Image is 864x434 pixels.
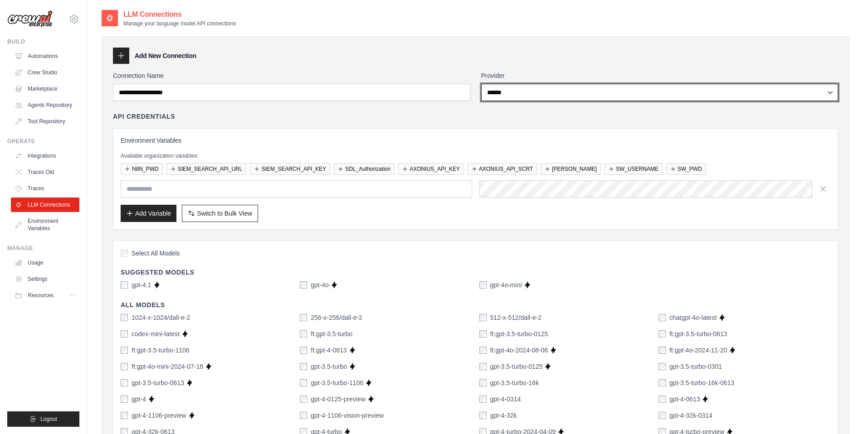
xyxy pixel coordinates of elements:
input: gpt-4o-mini [479,281,487,289]
button: SW_PWD [666,163,706,175]
label: gpt-4-1106-vision-preview [311,411,384,420]
input: gpt-3.5-turbo [300,363,307,370]
h2: LLM Connections [123,9,236,20]
button: SIEM_SEARCH_API_KEY [250,163,330,175]
label: ft:gpt-3.5-turbo-0125 [490,329,548,338]
h4: All Models [121,300,830,309]
label: Provider [481,71,839,80]
input: gpt-4o [300,281,307,289]
input: gpt-3.5-turbo-0613 [121,379,128,386]
h4: Suggested Models [121,268,830,277]
label: gpt-4 [132,395,146,404]
input: gpt-4.1 [121,281,128,289]
label: ft:gpt-4o-2024-08-06 [490,346,548,355]
label: Connection Name [113,71,470,80]
label: gpt-4-0314 [490,395,521,404]
h3: Add New Connection [135,51,196,60]
label: 256-x-256/dall-e-2 [311,313,362,322]
input: 256-x-256/dall-e-2 [300,314,307,321]
label: ft:gpt-4o-2024-11-20 [669,346,727,355]
a: Agents Repository [11,98,79,112]
button: Switch to Bulk View [182,205,258,222]
a: Environment Variables [11,214,79,236]
input: gpt-3.5-turbo-1106 [300,379,307,386]
a: Traces Old [11,165,79,179]
input: ft:gpt-4-0613 [300,347,307,354]
input: gpt-3.5-turbo-0301 [659,363,666,370]
input: gpt-4-0125-preview [300,395,307,403]
label: gpt-3.5-turbo-0125 [490,362,543,371]
label: ft:gpt-4o-mini-2024-07-18 [132,362,203,371]
a: Settings [11,272,79,286]
input: 512-x-512/dall-e-2 [479,314,487,321]
span: Resources [28,292,54,299]
label: ft:gpt-3.5-turbo-0613 [669,329,727,338]
a: Traces [11,181,79,196]
label: 1024-x-1024/dall-e-2 [132,313,190,322]
a: Marketplace [11,82,79,96]
h3: Environment Variables [121,136,830,145]
button: N8N_PWD [121,163,163,175]
label: chatgpt-4o-latest [669,313,717,322]
input: ft:gpt-3.5-turbo-0125 [479,330,487,338]
span: Select All Models [132,249,180,258]
label: gpt-4o-mini [490,280,522,289]
div: Operate [7,138,79,145]
input: gpt-4-0314 [479,395,487,403]
input: gpt-4-32k-0314 [659,412,666,419]
button: AXONIUS_API_KEY [398,163,464,175]
div: Manage [7,245,79,252]
label: 512-x-512/dall-e-2 [490,313,542,322]
input: 1024-x-1024/dall-e-2 [121,314,128,321]
input: gpt-4-1106-vision-preview [300,412,307,419]
input: codex-mini-latest [121,330,128,338]
input: ft:gpt-3.5-turbo-0613 [659,330,666,338]
input: Select All Models [121,250,128,257]
label: gpt-4-0613 [669,395,700,404]
button: Logout [7,411,79,427]
label: ft:gpt-4-0613 [311,346,347,355]
button: SDL_Authorization [334,163,395,175]
a: LLM Connections [11,198,79,212]
input: gpt-4 [121,395,128,403]
input: ft:gpt-4o-mini-2024-07-18 [121,363,128,370]
input: gpt-3.5-turbo-16k-0613 [659,379,666,386]
a: Crew Studio [11,65,79,80]
a: Usage [11,256,79,270]
input: ft:gpt-4o-2024-08-06 [479,347,487,354]
input: ft:gpt-3.5-turbo [300,330,307,338]
button: AXONIUS_API_SCRT [468,163,537,175]
label: gpt-4-32k-0314 [669,411,713,420]
label: gpt-3.5-turbo-0301 [669,362,722,371]
a: Tool Repository [11,114,79,129]
button: Add Variable [121,205,176,222]
label: gpt-3.5-turbo [311,362,347,371]
span: Logout [40,415,57,423]
button: SIEM_SEARCH_API_URL [166,163,247,175]
input: chatgpt-4o-latest [659,314,666,321]
button: Resources [11,288,79,303]
input: gpt-4-0613 [659,395,666,403]
label: ft:gpt-3.5-turbo-1106 [132,346,190,355]
label: gpt-4.1 [132,280,151,289]
label: gpt-4-32k [490,411,517,420]
input: ft:gpt-3.5-turbo-1106 [121,347,128,354]
label: gpt-4o [311,280,329,289]
label: gpt-4-0125-preview [311,395,366,404]
a: Automations [11,49,79,63]
label: codex-mini-latest [132,329,180,338]
label: ft:gpt-3.5-turbo [311,329,352,338]
label: gpt-3.5-turbo-0613 [132,378,184,387]
p: Available organization variables: [121,152,830,159]
input: ft:gpt-4o-2024-11-20 [659,347,666,354]
label: gpt-3.5-turbo-16k [490,378,539,387]
input: gpt-4-1106-preview [121,412,128,419]
h4: API Credentials [113,112,175,121]
label: gpt-4-1106-preview [132,411,186,420]
a: Integrations [11,149,79,163]
p: Manage your language model API connections [123,20,236,27]
input: gpt-3.5-turbo-16k [479,379,487,386]
label: gpt-3.5-turbo-16k-0613 [669,378,734,387]
button: [PERSON_NAME] [541,163,601,175]
img: Logo [7,10,53,28]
